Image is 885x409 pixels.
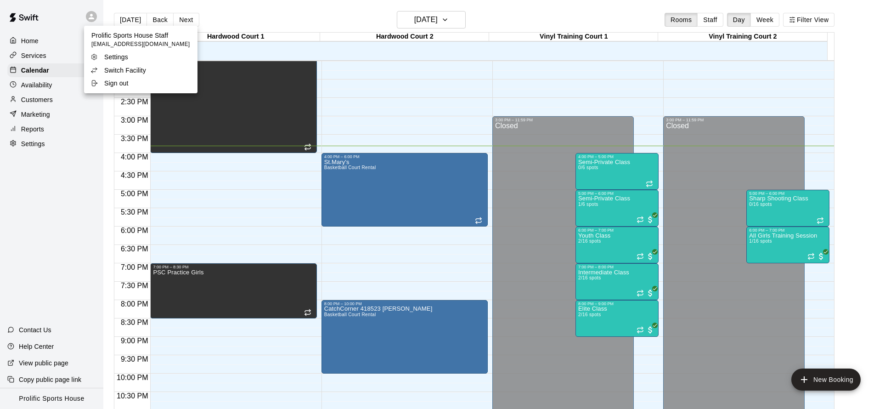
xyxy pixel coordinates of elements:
[104,79,129,88] p: Sign out
[84,51,197,63] a: Settings
[84,64,197,77] a: Switch Facility
[91,31,190,40] p: Prolific Sports House Staff
[104,52,128,62] p: Settings
[104,66,146,75] p: Switch Facility
[91,40,190,49] span: [EMAIL_ADDRESS][DOMAIN_NAME]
